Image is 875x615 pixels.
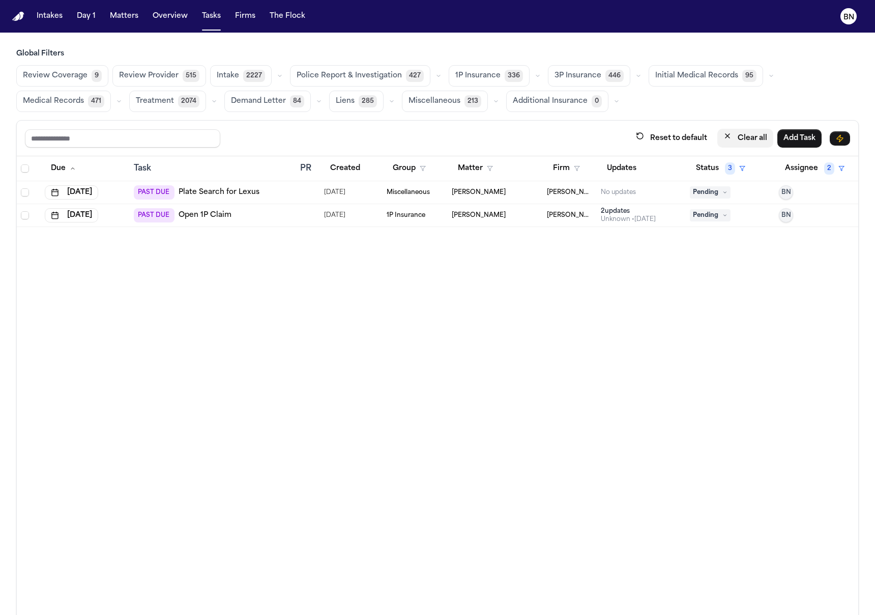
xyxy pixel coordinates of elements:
span: 95 [742,70,756,82]
span: 0 [592,95,602,107]
button: Review Coverage9 [16,65,108,87]
button: The Flock [266,7,309,25]
button: Tasks [198,7,225,25]
span: Review Coverage [23,71,87,81]
span: 3P Insurance [555,71,601,81]
span: 427 [406,70,424,82]
button: Police Report & Investigation427 [290,65,430,87]
span: 9 [92,70,102,82]
span: 1P Insurance [455,71,501,81]
button: Initial Medical Records95 [649,65,763,87]
span: 515 [183,70,199,82]
button: Firms [231,7,259,25]
span: Review Provider [119,71,179,81]
button: Demand Letter84 [224,91,311,112]
button: Additional Insurance0 [506,91,608,112]
button: Miscellaneous213 [402,91,488,112]
span: Police Report & Investigation [297,71,402,81]
span: 471 [88,95,104,107]
span: Intake [217,71,239,81]
span: Miscellaneous [409,96,460,106]
button: Medical Records471 [16,91,111,112]
button: [DATE] [45,208,98,222]
span: Initial Medical Records [655,71,738,81]
button: Immediate Task [830,131,850,146]
button: 3P Insurance446 [548,65,630,87]
a: Home [12,12,24,21]
button: Intake2227 [210,65,272,87]
h3: Global Filters [16,49,859,59]
span: 2227 [243,70,265,82]
button: Day 1 [73,7,100,25]
span: 446 [605,70,624,82]
img: Finch Logo [12,12,24,21]
button: Reset to default [630,129,713,148]
button: 1P Insurance336 [449,65,530,87]
span: 285 [359,95,377,107]
button: Intakes [33,7,67,25]
span: 336 [505,70,523,82]
button: Matters [106,7,142,25]
button: Liens285 [329,91,384,112]
span: 84 [290,95,304,107]
button: Add Task [777,129,822,148]
span: Additional Insurance [513,96,588,106]
span: Liens [336,96,355,106]
span: Medical Records [23,96,84,106]
span: 2074 [178,95,199,107]
span: Treatment [136,96,174,106]
button: Clear all [717,129,773,148]
span: 213 [464,95,481,107]
button: Overview [149,7,192,25]
button: Treatment2074 [129,91,206,112]
span: Demand Letter [231,96,286,106]
button: Review Provider515 [112,65,206,87]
